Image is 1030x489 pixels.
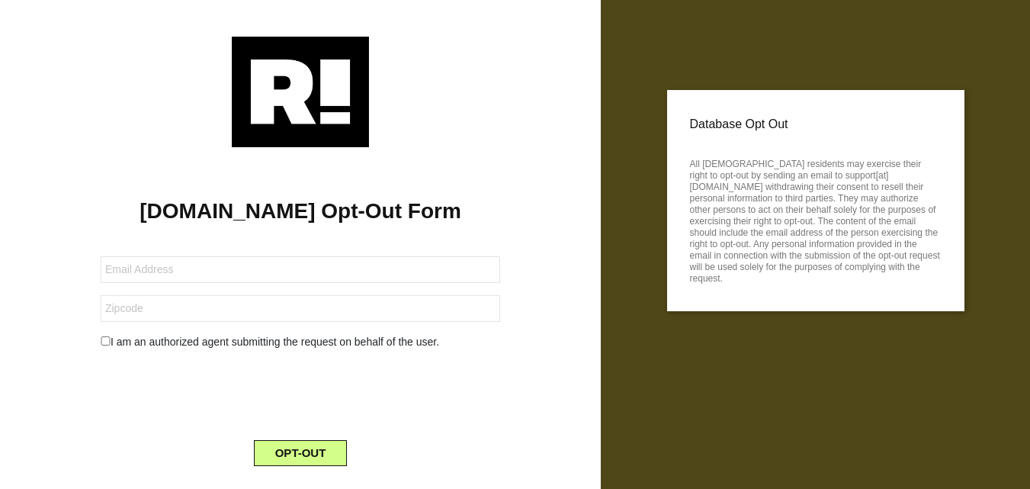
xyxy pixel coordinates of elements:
p: Database Opt Out [690,113,942,136]
iframe: reCAPTCHA [185,362,416,422]
input: Email Address [101,256,500,283]
button: OPT-OUT [254,440,348,466]
h1: [DOMAIN_NAME] Opt-Out Form [23,198,578,224]
input: Zipcode [101,295,500,322]
div: I am an authorized agent submitting the request on behalf of the user. [89,334,512,350]
p: All [DEMOGRAPHIC_DATA] residents may exercise their right to opt-out by sending an email to suppo... [690,154,942,285]
img: Retention.com [232,37,369,147]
